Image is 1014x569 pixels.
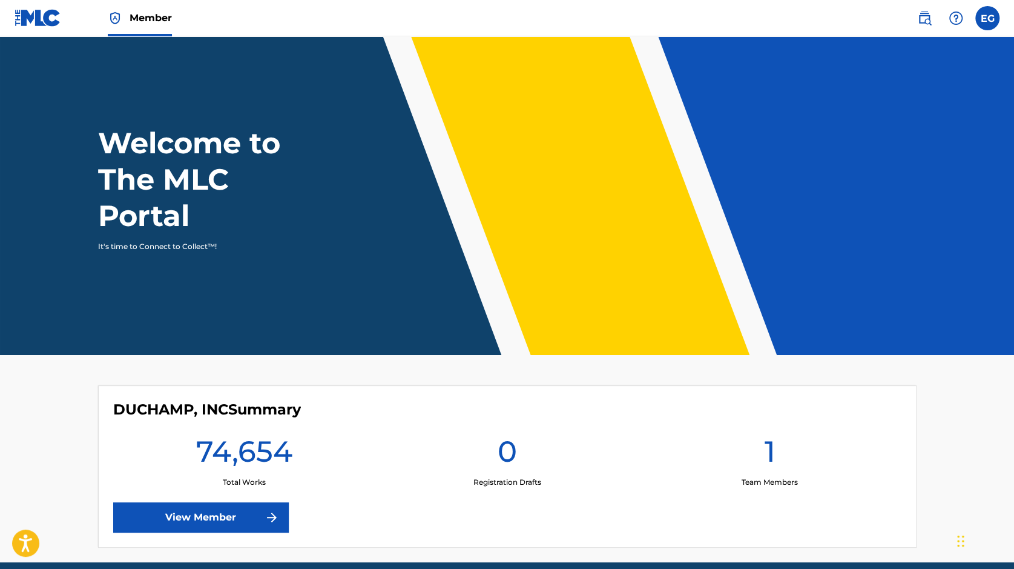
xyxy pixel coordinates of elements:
p: Team Members [742,477,798,488]
div: User Menu [975,6,999,30]
div: Drag [957,523,964,559]
h4: DUCHAMP, INC [113,401,301,419]
img: help [949,11,963,25]
img: f7272a7cc735f4ea7f67.svg [265,510,279,525]
img: Top Rightsholder [108,11,122,25]
h1: 1 [764,433,775,477]
span: Member [130,11,172,25]
p: It's time to Connect to Collect™! [98,241,308,252]
img: MLC Logo [15,9,61,27]
h1: Welcome to The MLC Portal [98,125,324,234]
h1: 0 [497,433,516,477]
img: search [917,11,932,25]
a: Public Search [912,6,937,30]
div: Help [944,6,968,30]
h1: 74,654 [196,433,292,477]
iframe: Chat Widget [953,511,1014,569]
a: View Member [113,502,289,533]
p: Total Works [223,477,266,488]
p: Registration Drafts [473,477,541,488]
